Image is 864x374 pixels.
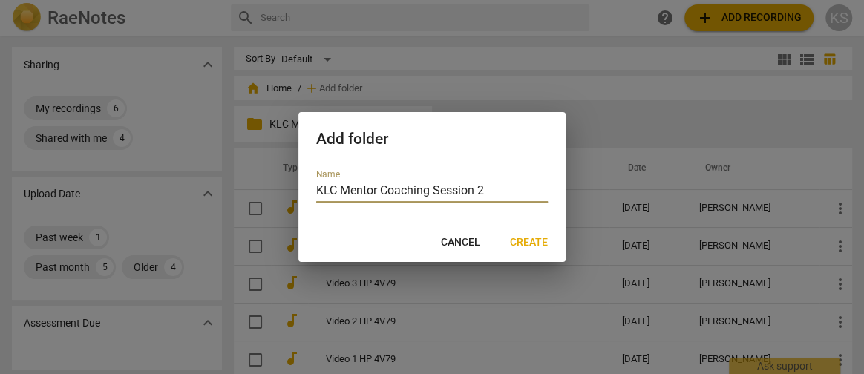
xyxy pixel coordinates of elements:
[441,235,480,250] span: Cancel
[316,130,548,148] h2: Add folder
[498,229,560,256] button: Create
[510,235,548,250] span: Create
[316,170,340,179] label: Name
[429,229,492,256] button: Cancel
